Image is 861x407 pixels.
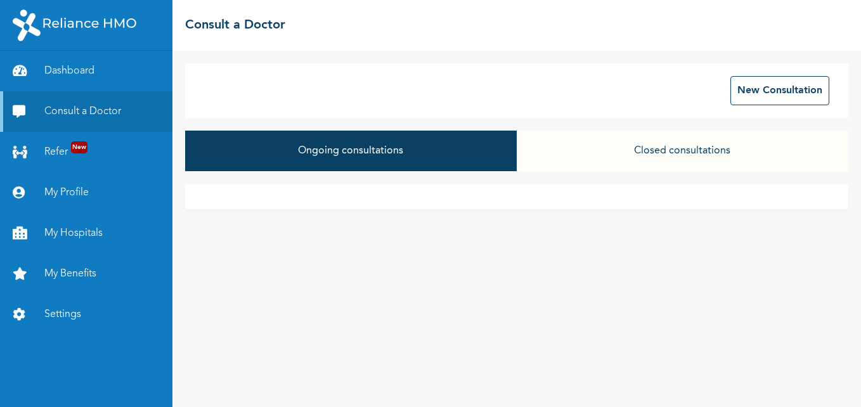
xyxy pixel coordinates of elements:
button: Closed consultations [517,131,848,171]
h2: Consult a Doctor [185,16,285,35]
span: New [71,141,87,153]
img: RelianceHMO's Logo [13,10,136,41]
button: Ongoing consultations [185,131,517,171]
button: New Consultation [730,76,829,105]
